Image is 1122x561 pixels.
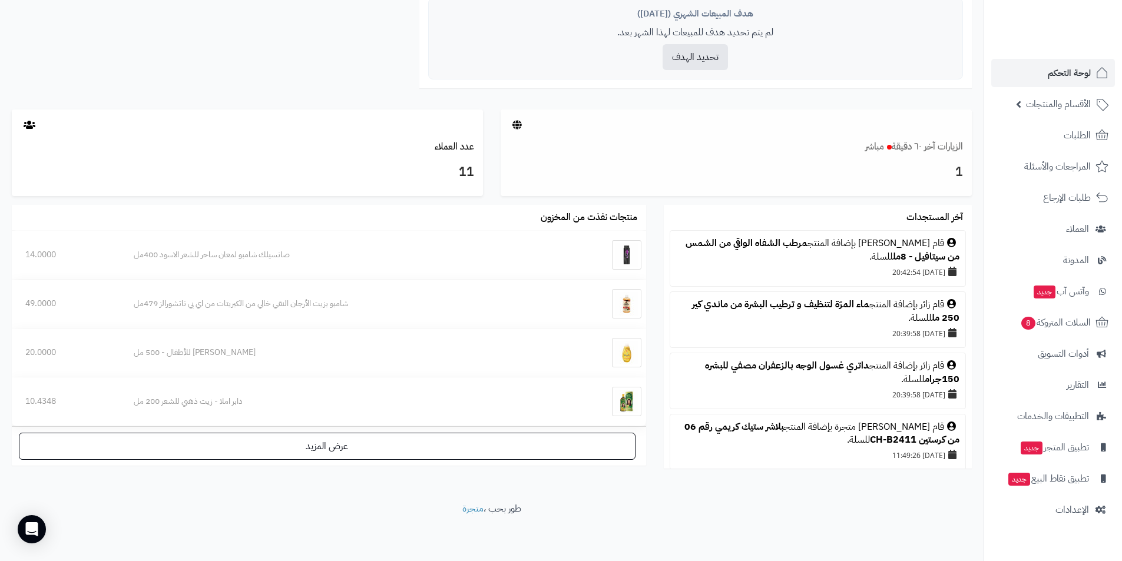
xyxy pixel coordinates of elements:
[25,347,107,358] div: 20.0000
[676,386,959,403] div: [DATE] 20:39:58
[438,26,954,39] p: لم يتم تحديد هدف للمبيعات لهذا الشهر بعد.
[906,213,963,223] h3: آخر المستجدات
[134,298,560,310] div: شامبو بزيت الأرجان النقي خالي من الكبريتات من اي بي ناتشورالز 479مل
[1007,470,1089,487] span: تطبيق نقاط البيع
[1043,190,1091,206] span: طلبات الإرجاع
[1055,502,1089,518] span: الإعدادات
[1020,439,1089,456] span: تطبيق المتجر
[991,121,1115,150] a: الطلبات
[991,215,1115,243] a: العملاء
[612,289,641,318] img: شامبو بزيت الأرجان النقي خالي من الكبريتات من اي بي ناتشورالز 479مل
[1017,408,1089,424] span: التطبيقات والخدمات
[663,44,728,70] button: تحديد الهدف
[509,162,963,182] h3: 1
[676,298,959,325] div: قام زائر بإضافة المنتج للسلة.
[991,59,1115,87] a: لوحة التحكم
[676,420,959,447] div: قام [PERSON_NAME] متجرة بإضافة المنتج للسلة.
[25,249,107,261] div: 14.0000
[18,515,46,543] div: Open Intercom Messenger
[865,140,963,154] a: الزيارات آخر ٦٠ دقيقةمباشر
[705,358,959,386] a: داتري غسول الوجه بالزعفران مصفي للبشره 150جرام
[991,246,1115,274] a: المدونة
[1063,252,1089,268] span: المدونة
[438,8,954,20] div: هدف المبيعات الشهري ([DATE])
[19,433,636,460] a: عرض المزيد
[1034,286,1055,298] span: جديد
[612,338,641,367] img: جونسون شامبو للأطفال - 500 مل
[435,140,474,154] a: عدد العملاء
[684,420,959,447] a: بلاشر ستيك كريمي رقم 06 من كرستين CH-B2411
[686,236,959,264] a: مرطب الشفاه الواقي من الشمس من سيتافيل - 8مل
[541,213,637,223] h3: منتجات نفذت من المخزون
[134,249,560,261] div: صانسيلك شامبو لمعان ساحر للشعر الاسود 400مل
[1048,65,1091,81] span: لوحة التحكم
[991,402,1115,430] a: التطبيقات والخدمات
[991,340,1115,368] a: أدوات التسويق
[1026,96,1091,112] span: الأقسام والمنتجات
[991,371,1115,399] a: التقارير
[991,308,1115,337] a: السلات المتروكة8
[1020,314,1091,331] span: السلات المتروكة
[1066,221,1089,237] span: العملاء
[991,496,1115,524] a: الإعدادات
[676,447,959,463] div: [DATE] 11:49:26
[1021,317,1035,330] span: 8
[991,277,1115,306] a: وآتس آبجديد
[134,347,560,358] div: [PERSON_NAME] للأطفال - 500 مل
[692,297,959,325] a: ماء المرّة لتنظيف و ترطيب البشرة من ماندي كير 250 مل
[676,325,959,341] div: [DATE] 20:39:58
[1021,442,1042,454] span: جديد
[612,387,641,416] img: دابر املا - زيت ذهبي للشعر 200 مل
[1024,158,1091,175] span: المراجعات والأسئلة
[676,264,959,280] div: [DATE] 20:42:54
[676,359,959,386] div: قام زائر بإضافة المنتج للسلة.
[991,433,1115,462] a: تطبيق المتجرجديد
[612,240,641,270] img: صانسيلك شامبو لمعان ساحر للشعر الاسود 400مل
[1032,283,1089,300] span: وآتس آب
[676,237,959,264] div: قام [PERSON_NAME] بإضافة المنتج للسلة.
[1008,473,1030,486] span: جديد
[991,184,1115,212] a: طلبات الإرجاع
[865,140,884,154] small: مباشر
[1064,127,1091,144] span: الطلبات
[991,464,1115,493] a: تطبيق نقاط البيعجديد
[1042,9,1111,34] img: logo-2.png
[1067,377,1089,393] span: التقارير
[1038,346,1089,362] span: أدوات التسويق
[25,298,107,310] div: 49.0000
[25,396,107,407] div: 10.4348
[134,396,560,407] div: دابر املا - زيت ذهبي للشعر 200 مل
[21,162,474,182] h3: 11
[991,152,1115,181] a: المراجعات والأسئلة
[462,502,484,516] a: متجرة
